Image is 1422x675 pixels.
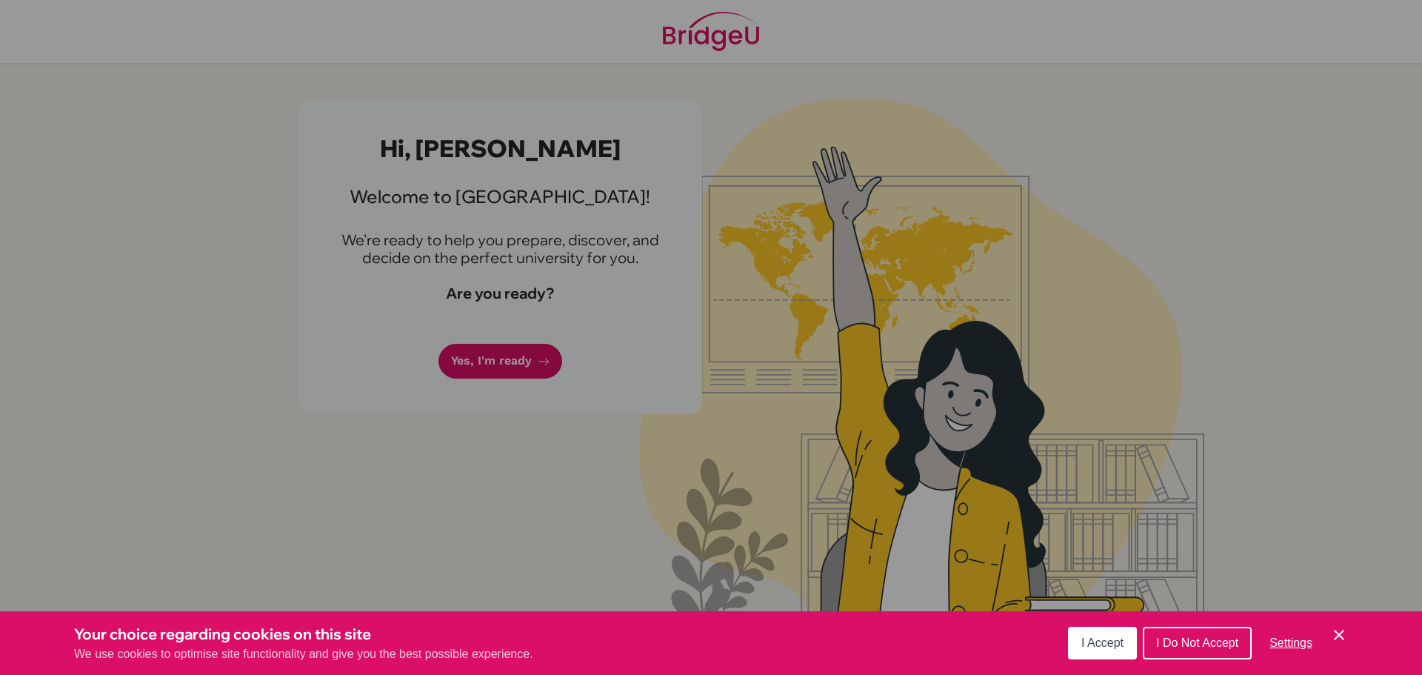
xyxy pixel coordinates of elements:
span: I Do Not Accept [1156,636,1238,649]
button: I Accept [1068,627,1137,659]
button: Settings [1258,628,1324,658]
p: We use cookies to optimise site functionality and give you the best possible experience. [74,645,533,663]
button: Save and close [1330,626,1348,644]
span: Settings [1269,636,1312,649]
h3: Your choice regarding cookies on this site [74,623,533,645]
span: I Accept [1081,636,1124,649]
button: I Do Not Accept [1143,627,1252,659]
